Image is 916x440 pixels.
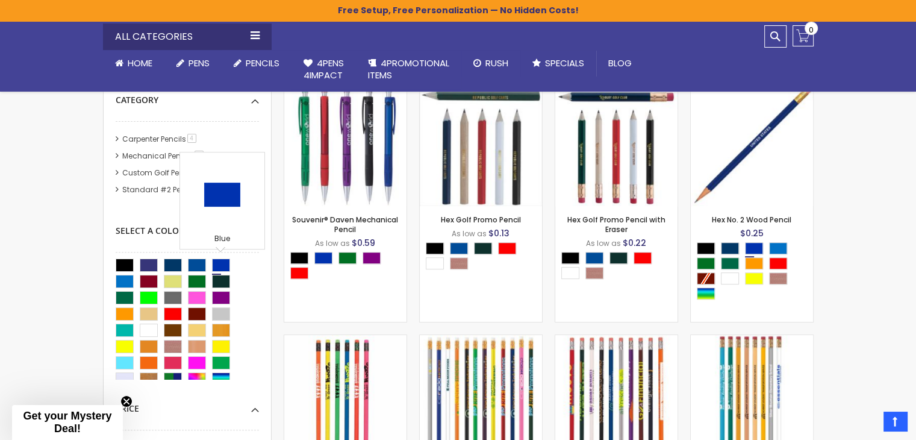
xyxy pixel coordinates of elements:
div: Assorted [697,288,715,300]
div: Red [634,252,652,264]
a: Blog [596,50,644,77]
div: Select A Color [116,216,259,237]
span: Pens [188,57,210,69]
a: Hex Golf Promo Pencil [441,215,521,225]
a: Specials [520,50,596,77]
div: Black [426,242,444,254]
a: Hex No. 2 Wood Pencil [712,215,791,225]
span: $0.59 [352,237,375,249]
div: White [426,257,444,269]
a: Pens [164,50,222,77]
div: Mallard [474,242,492,254]
a: Neon Round Promotional Pencils [284,335,407,345]
span: 4 [187,134,196,143]
div: Green [697,257,715,269]
div: Black [561,252,579,264]
a: Hex No. 2 Wood Pencil [691,83,813,93]
div: Blue [745,242,763,254]
div: Yellow [745,272,763,284]
a: Souvenir® Daven Mechanical Pencil [284,83,407,93]
a: Souvenir® Pencil - Solids [420,335,542,345]
span: 4Pens 4impact [304,57,344,81]
a: Standard #2 Pencils4 [119,184,213,195]
span: 0 [809,24,814,36]
a: Mechanical Pencils8 [119,151,208,161]
div: Orange [745,257,763,269]
img: Hex Golf Promo Pencil [420,84,542,206]
div: Mallard [609,252,628,264]
div: Red [290,267,308,279]
span: As low as [586,238,621,248]
span: 8 [195,151,204,160]
span: Rush [485,57,508,69]
span: 4PROMOTIONAL ITEMS [368,57,449,81]
div: Category [116,86,259,106]
a: Hex Golf Promo Pencil with Eraser [567,215,665,234]
div: Blue [183,234,261,246]
a: Hex Golf Promo Pencil with Eraser [555,83,678,93]
a: Pencils [222,50,291,77]
span: As low as [315,238,350,248]
span: Pencils [246,57,279,69]
div: Black [290,252,308,264]
div: Dark Green [721,257,739,269]
a: Home [103,50,164,77]
div: Purple [363,252,381,264]
span: $0.25 [740,227,764,239]
img: Hex No. 2 Wood Pencil [691,84,813,206]
div: Select A Color [290,252,407,282]
span: $0.22 [623,237,646,249]
a: Custom Golf Pencils2 [119,168,211,178]
a: Carpenter Pencils4 [119,134,201,144]
a: 4Pens4impact [291,50,356,89]
button: Close teaser [120,395,132,407]
div: White [561,267,579,279]
div: White [721,272,739,284]
a: Budgeteer #2 Wood Pencil [555,335,678,345]
div: Black [697,242,715,254]
div: All Categories [103,24,272,50]
div: Select A Color [561,252,678,282]
span: Get your Mystery Deal! [23,410,111,435]
div: Blue [314,252,332,264]
div: Natural [769,272,787,284]
div: Red [769,257,787,269]
span: Blog [608,57,632,69]
div: Blue Light [769,242,787,254]
span: $0.13 [488,227,509,239]
a: 4PROMOTIONALITEMS [356,50,461,89]
span: Home [128,57,152,69]
div: Green [338,252,357,264]
img: Hex Golf Promo Pencil with Eraser [555,84,678,206]
a: Hex Golf Promo Pencil [420,83,542,93]
div: Get your Mystery Deal!Close teaser [12,405,123,440]
div: Navy Blue [721,242,739,254]
div: Natural [585,267,603,279]
div: Natural [450,257,468,269]
a: Souvenir® Daven Mechanical Pencil [292,215,398,234]
span: As low as [452,228,487,239]
div: Price [116,394,259,415]
div: Select A Color [697,242,813,303]
a: Round Wooden No. 2 Lead Promotional Pencil- Light Assortment [691,335,813,345]
a: 0 [793,25,814,46]
div: Dark Blue [450,242,468,254]
div: Select A Color [426,242,542,272]
div: Red [498,242,516,254]
img: Souvenir® Daven Mechanical Pencil [284,84,407,206]
div: Dark Blue [585,252,603,264]
a: Rush [461,50,520,77]
span: Specials [545,57,584,69]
